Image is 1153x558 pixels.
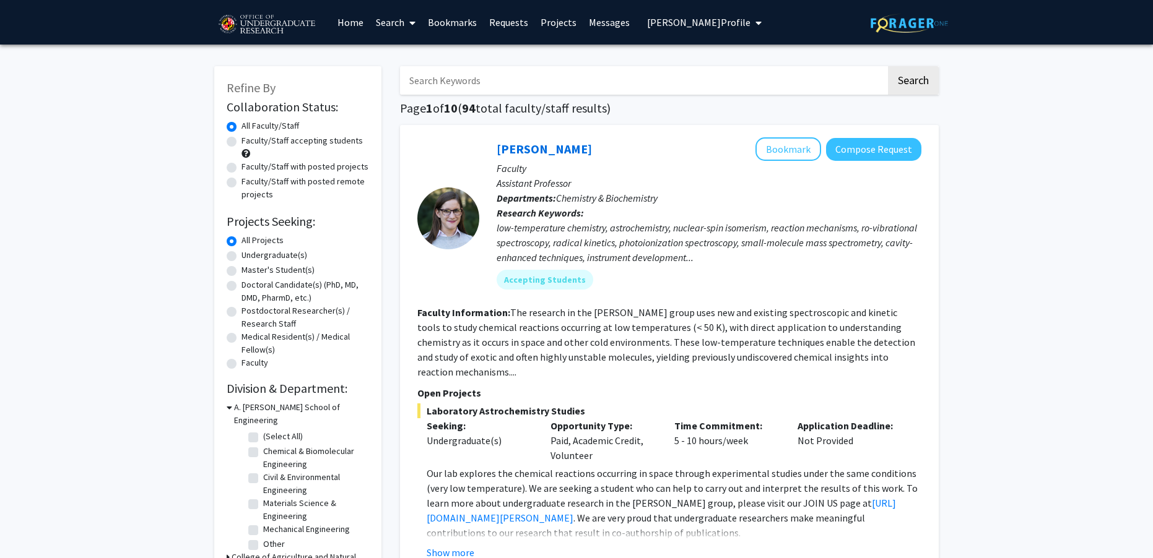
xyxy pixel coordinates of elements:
label: Faculty/Staff accepting students [241,134,363,147]
a: Messages [583,1,636,44]
label: Faculty [241,356,268,369]
label: Undergraduate(s) [241,249,307,262]
p: Seeking: [427,418,532,433]
label: Civil & Environmental Engineering [263,471,366,497]
a: [PERSON_NAME] [497,141,592,157]
label: Postdoctoral Researcher(s) / Research Staff [241,304,369,330]
iframe: Chat [9,502,53,549]
a: Projects [534,1,583,44]
div: low-temperature chemistry, astrochemistry, nuclear-spin isomerism, reaction mechanisms, ro-vibrat... [497,220,921,265]
b: Departments: [497,192,556,204]
label: Master's Student(s) [241,264,315,277]
span: Refine By [227,80,276,95]
span: Chemistry & Biochemistry [556,192,658,204]
p: Our lab explores the chemical reactions occurring in space through experimental studies under the... [427,466,921,540]
span: 10 [444,100,458,116]
button: Compose Request to Leah Dodson [826,138,921,161]
label: Faculty/Staff with posted remote projects [241,175,369,201]
h2: Projects Seeking: [227,214,369,229]
span: [PERSON_NAME] Profile [647,16,751,28]
label: Chemical & Biomolecular Engineering [263,445,366,471]
p: Application Deadline: [798,418,903,433]
h1: Page of ( total faculty/staff results) [400,101,939,116]
label: All Projects [241,234,284,247]
button: Add Leah Dodson to Bookmarks [755,137,821,161]
input: Search Keywords [400,66,886,95]
div: Not Provided [788,418,912,463]
div: Undergraduate(s) [427,433,532,448]
p: Time Commitment: [674,418,780,433]
h2: Division & Department: [227,381,369,396]
b: Research Keywords: [497,207,584,219]
p: Assistant Professor [497,176,921,191]
span: 1 [426,100,433,116]
mat-chip: Accepting Students [497,270,593,290]
div: 5 - 10 hours/week [665,418,789,463]
label: All Faculty/Staff [241,119,299,132]
span: Laboratory Astrochemistry Studies [417,403,921,418]
p: Opportunity Type: [550,418,656,433]
label: Materials Science & Engineering [263,497,366,523]
label: Other [263,538,285,551]
b: Faculty Information: [417,306,510,319]
span: 94 [462,100,476,116]
label: Faculty/Staff with posted projects [241,160,368,173]
p: Faculty [497,161,921,176]
img: University of Maryland Logo [214,9,319,40]
h2: Collaboration Status: [227,100,369,114]
label: (Select All) [263,430,303,443]
h3: A. [PERSON_NAME] School of Engineering [234,401,369,427]
label: Mechanical Engineering [263,523,350,536]
a: Bookmarks [422,1,483,44]
a: Requests [483,1,534,44]
button: Search [888,66,939,95]
label: Doctoral Candidate(s) (PhD, MD, DMD, PharmD, etc.) [241,278,369,304]
div: Paid, Academic Credit, Volunteer [541,418,665,463]
img: ForagerOne Logo [871,14,948,33]
a: Home [331,1,370,44]
a: Search [370,1,422,44]
p: Open Projects [417,385,921,400]
label: Medical Resident(s) / Medical Fellow(s) [241,330,369,356]
fg-read-more: The research in the [PERSON_NAME] group uses new and existing spectroscopic and kinetic tools to ... [417,306,915,378]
